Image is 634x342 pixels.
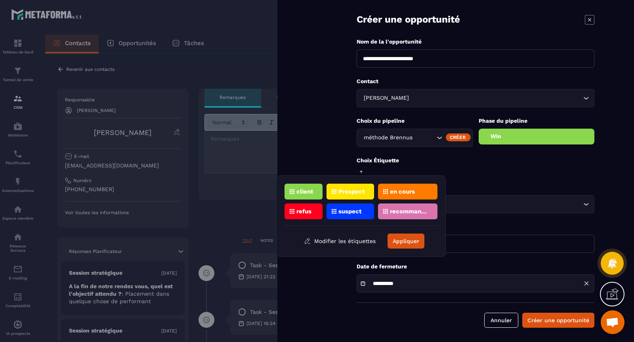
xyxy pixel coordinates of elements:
[362,200,581,209] input: Search for option
[411,94,581,103] input: Search for option
[362,133,414,142] span: méthode Brennus
[357,129,473,147] div: Search for option
[357,78,594,85] p: Contact
[296,189,313,194] p: client
[296,209,311,214] p: refus
[484,313,518,328] button: Annuler
[390,209,428,214] p: recommandation
[357,195,594,213] div: Search for option
[357,157,594,164] p: Choix Étiquette
[357,117,473,125] p: Choix du pipeline
[446,133,471,141] div: Créer
[357,13,460,26] p: Créer une opportunité
[357,89,594,107] div: Search for option
[338,189,365,194] p: Prospect
[357,38,594,46] p: Nom de la l'opportunité
[362,94,411,103] span: [PERSON_NAME]
[388,234,424,249] button: Appliquer
[338,209,362,214] p: suspect
[601,310,624,334] a: Ouvrir le chat
[390,189,415,194] p: en cours
[298,234,382,248] button: Modifier les étiquettes
[522,313,594,328] button: Créer une opportunité
[357,223,594,231] p: Montant
[414,133,435,142] input: Search for option
[479,117,595,125] p: Phase du pipeline
[357,263,594,270] p: Date de fermeture
[357,184,594,191] p: Produit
